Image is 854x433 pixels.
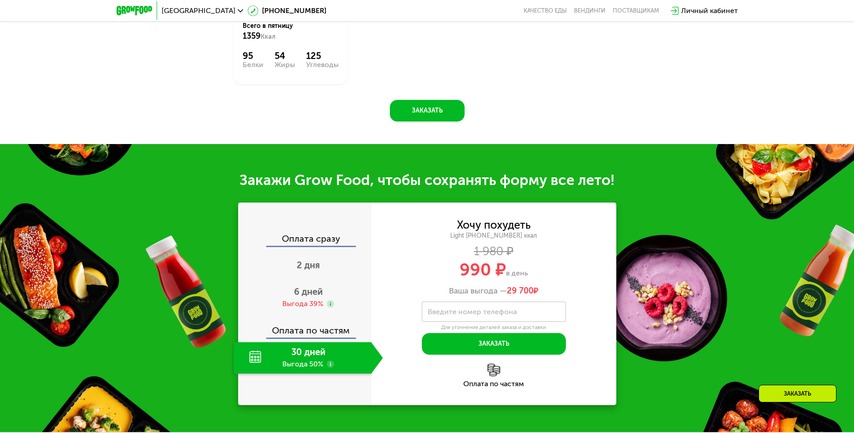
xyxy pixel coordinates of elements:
div: Белки [243,61,263,68]
div: Заказать [759,385,836,402]
div: Жиры [275,61,295,68]
label: Введите номер телефона [428,309,517,314]
div: Углеводы [306,61,339,68]
a: Качество еды [524,7,567,14]
button: Заказать [390,100,465,122]
span: 1359 [243,31,261,41]
div: поставщикам [613,7,659,14]
div: Всего в пятницу [243,22,339,41]
div: Оплата по частям [239,317,371,338]
div: 1 980 ₽ [371,247,616,257]
div: Хочу похудеть [457,220,531,230]
div: Для уточнения деталей заказа и доставки [422,324,566,331]
div: 95 [243,50,263,61]
div: 125 [306,50,339,61]
span: 990 ₽ [460,259,506,280]
span: в день [506,269,528,277]
img: l6xcnZfty9opOoJh.png [488,364,500,376]
div: Ваша выгода — [371,286,616,296]
a: [PHONE_NUMBER] [248,5,326,16]
div: Light [PHONE_NUMBER] ккал [371,232,616,240]
div: Оплата сразу [239,234,371,246]
div: Выгода 39% [282,299,323,309]
div: Личный кабинет [681,5,738,16]
button: Заказать [422,333,566,355]
span: Ккал [261,33,276,41]
span: [GEOGRAPHIC_DATA] [162,7,235,14]
span: 6 дней [294,286,323,297]
a: Вендинги [574,7,605,14]
div: Оплата по частям [371,380,616,388]
span: 2 дня [297,260,320,271]
span: ₽ [507,286,538,296]
span: 29 700 [507,286,533,296]
div: 54 [275,50,295,61]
